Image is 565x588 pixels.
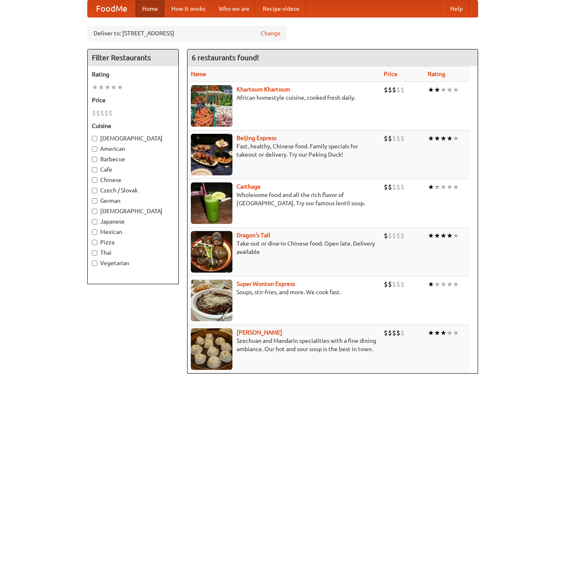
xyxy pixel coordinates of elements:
a: Recipe videos [256,0,306,17]
label: Czech / Slovak [92,186,174,194]
div: Deliver to: [STREET_ADDRESS] [87,26,287,41]
h5: Price [92,96,174,104]
li: ★ [453,182,459,192]
li: $ [384,328,388,337]
label: [DEMOGRAPHIC_DATA] [92,134,174,143]
img: carthage.jpg [191,182,232,224]
li: $ [109,108,113,118]
img: khartoum.jpg [191,85,232,127]
li: $ [396,134,400,143]
li: $ [400,231,405,240]
li: ★ [434,231,440,240]
li: ★ [428,280,434,289]
b: Dragon's Tail [237,232,270,239]
a: [PERSON_NAME] [237,329,282,336]
li: ★ [428,134,434,143]
li: ★ [434,280,440,289]
li: $ [388,134,392,143]
li: ★ [440,231,447,240]
li: ★ [428,328,434,337]
li: $ [400,85,405,94]
li: ★ [428,182,434,192]
li: $ [392,231,396,240]
li: ★ [447,231,453,240]
li: $ [400,182,405,192]
li: $ [384,85,388,94]
li: $ [388,231,392,240]
input: Czech / Slovak [92,188,97,193]
li: $ [96,108,100,118]
input: Chinese [92,177,97,183]
p: Wholesome food and all the rich flavor of [GEOGRAPHIC_DATA]. Try our famous lentil soup. [191,191,377,207]
input: [DEMOGRAPHIC_DATA] [92,136,97,141]
img: dragon.jpg [191,231,232,273]
a: Khartoum Khartoum [237,86,290,93]
li: $ [396,280,400,289]
li: $ [392,182,396,192]
input: Barbecue [92,157,97,162]
li: ★ [440,85,447,94]
li: ★ [440,182,447,192]
li: $ [400,328,405,337]
li: ★ [98,83,104,92]
li: ★ [447,134,453,143]
li: ★ [434,134,440,143]
a: Beijing Express [237,135,276,141]
li: ★ [440,280,447,289]
li: $ [388,182,392,192]
li: ★ [453,85,459,94]
b: Carthage [237,183,261,190]
li: ★ [453,328,459,337]
li: ★ [447,280,453,289]
li: $ [392,328,396,337]
input: American [92,146,97,152]
a: FoodMe [88,0,136,17]
a: Change [261,29,281,37]
input: Thai [92,250,97,256]
li: ★ [447,328,453,337]
li: ★ [434,328,440,337]
input: Cafe [92,167,97,172]
li: ★ [434,182,440,192]
label: Thai [92,248,174,257]
li: $ [396,231,400,240]
li: $ [392,85,396,94]
label: Vegetarian [92,259,174,267]
li: $ [388,280,392,289]
p: Take-out or dine-in Chinese food. Open late. Delivery available [191,239,377,256]
li: $ [388,328,392,337]
li: ★ [453,134,459,143]
li: ★ [453,280,459,289]
label: Cafe [92,165,174,174]
input: Vegetarian [92,261,97,266]
p: African homestyle cuisine, cooked fresh daily. [191,93,377,102]
label: Barbecue [92,155,174,163]
a: Who we are [212,0,256,17]
label: Chinese [92,176,174,184]
a: Super Wonton Express [237,280,295,287]
li: $ [396,182,400,192]
img: superwonton.jpg [191,280,232,321]
a: Price [384,71,397,77]
li: $ [384,182,388,192]
a: Help [444,0,469,17]
img: shandong.jpg [191,328,232,370]
a: Name [191,71,206,77]
li: ★ [104,83,111,92]
p: Soups, stir-fries, and more. We cook fast. [191,288,377,296]
li: ★ [111,83,117,92]
a: Rating [428,71,445,77]
p: Fast, healthy, Chinese food. Family specials for takeout or delivery. Try our Peking Duck! [191,142,377,159]
li: ★ [117,83,123,92]
label: Japanese [92,217,174,226]
input: German [92,198,97,204]
input: Pizza [92,240,97,245]
li: ★ [440,134,447,143]
li: ★ [428,85,434,94]
li: ★ [440,328,447,337]
li: $ [396,85,400,94]
h5: Cuisine [92,122,174,130]
li: $ [400,134,405,143]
